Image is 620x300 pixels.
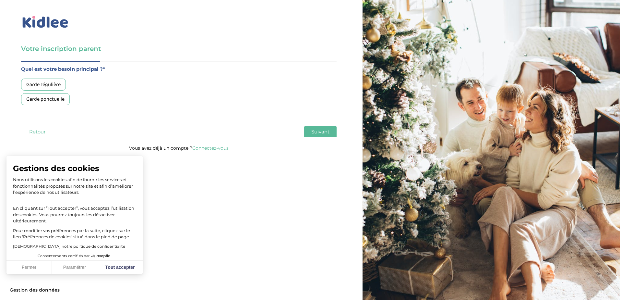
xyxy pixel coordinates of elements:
button: Paramétrer [52,261,97,274]
span: Consentements certifiés par [38,254,89,258]
button: Fermer [6,261,52,274]
svg: Axeptio [91,246,110,266]
span: Gestions des cookies [13,164,136,173]
span: Suivant [311,129,329,135]
button: Retour [21,126,54,137]
button: Suivant [304,126,337,137]
h3: Votre inscription parent [21,44,337,53]
div: Garde ponctuelle [21,93,70,105]
a: Connectez-vous [192,145,229,151]
button: Consentements certifiés par [34,252,115,260]
img: logo_kidlee_bleu [21,15,70,30]
span: Gestion des données [10,287,60,293]
p: Pour modifier vos préférences par la suite, cliquez sur le lien 'Préférences de cookies' situé da... [13,228,136,240]
button: Tout accepter [97,261,143,274]
p: En cliquant sur ”Tout accepter”, vous acceptez l’utilisation des cookies. Vous pourrez toujours l... [13,199,136,224]
div: Garde régulière [21,79,66,91]
p: Nous utilisons les cookies afin de fournir les services et fonctionnalités proposés sur notre sit... [13,177,136,196]
p: Vous avez déjà un compte ? [21,144,337,152]
button: Gestion des données [6,283,64,297]
a: [DEMOGRAPHIC_DATA] notre politique de confidentialité [13,244,125,249]
label: Quel est votre besoin principal ?* [21,65,337,73]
